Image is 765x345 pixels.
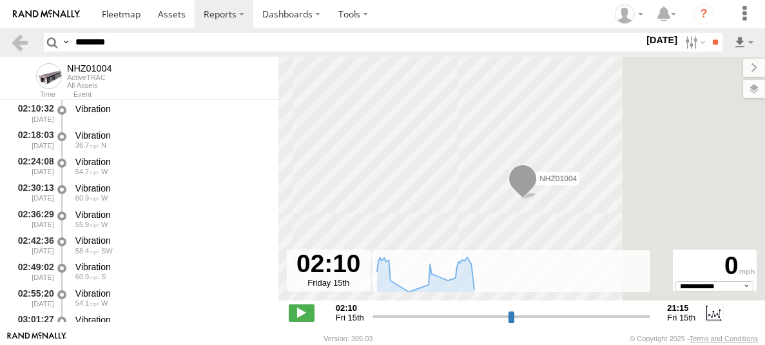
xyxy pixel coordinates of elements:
div: Vibration [75,314,266,326]
label: Export results as... [733,33,755,52]
span: 60.9 [75,273,99,281]
a: Back to previous Page [10,33,29,52]
div: 02:10:32 [DATE] [10,101,55,125]
span: 58.4 [75,247,99,255]
div: Vibration [75,288,266,299]
div: 03:01:27 [DATE] [10,312,55,336]
div: 0 [675,251,755,281]
span: Heading: 262 [101,299,108,307]
div: Version: 305.03 [324,335,373,342]
span: Heading: 291 [101,168,108,175]
a: Terms and Conditions [690,335,758,342]
label: Search Query [61,33,71,52]
div: © Copyright 2025 - [630,335,758,342]
span: Heading: 268 [101,221,108,228]
span: 36.7 [75,141,99,149]
strong: 02:10 [336,303,364,313]
span: 54.1 [75,299,99,307]
div: Vibration [75,156,266,168]
div: Vibration [75,130,266,141]
span: Heading: 214 [101,247,113,255]
div: 02:24:08 [DATE] [10,154,55,178]
label: Play/Stop [289,304,315,321]
div: 02:42:36 [DATE] [10,233,55,257]
div: Vibration [75,235,266,246]
span: Heading: 180 [101,273,106,281]
div: Event [73,92,278,98]
span: 54.7 [75,168,99,175]
a: Visit our Website [7,332,66,345]
div: 02:55:20 [DATE] [10,286,55,310]
span: Fri 15th Aug 2025 [336,313,364,322]
label: Search Filter Options [680,33,708,52]
span: Heading: 269 [101,194,108,202]
div: NHZ01004 - View Asset History [67,63,112,74]
div: 02:49:02 [DATE] [10,259,55,283]
span: NHZ01004 [539,174,577,183]
img: rand-logo.svg [13,10,80,19]
div: All Assets [67,81,112,89]
i: ? [693,4,714,25]
div: 02:36:29 [DATE] [10,207,55,231]
div: 02:30:13 [DATE] [10,181,55,204]
div: Time [10,92,55,98]
div: Zulema McIntosch [610,5,648,24]
div: Vibration [75,261,266,273]
div: Vibration [75,182,266,194]
label: [DATE] [644,33,680,47]
strong: 21:15 [667,303,695,313]
span: 55.9 [75,221,99,228]
span: Fri 15th Aug 2025 [667,313,695,322]
div: Vibration [75,209,266,221]
div: ActiveTRAC [67,74,112,81]
div: Vibration [75,103,266,115]
span: 60.9 [75,194,99,202]
div: 02:18:03 [DATE] [10,128,55,152]
span: Heading: 17 [101,141,106,149]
